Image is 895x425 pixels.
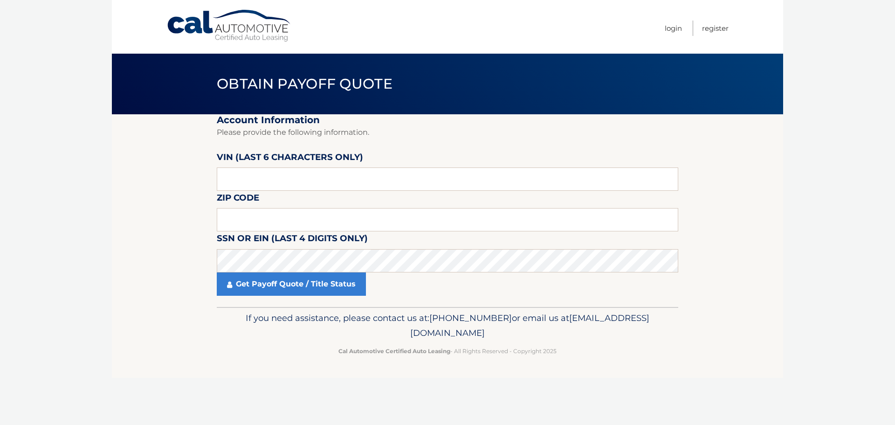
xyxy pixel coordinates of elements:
label: VIN (last 6 characters only) [217,150,363,167]
a: Get Payoff Quote / Title Status [217,272,366,296]
p: - All Rights Reserved - Copyright 2025 [223,346,672,356]
label: Zip Code [217,191,259,208]
a: Register [702,21,729,36]
a: Login [665,21,682,36]
span: [PHONE_NUMBER] [429,313,512,323]
a: Cal Automotive [166,9,292,42]
label: SSN or EIN (last 4 digits only) [217,231,368,249]
span: Obtain Payoff Quote [217,75,392,92]
p: Please provide the following information. [217,126,678,139]
strong: Cal Automotive Certified Auto Leasing [338,348,450,355]
p: If you need assistance, please contact us at: or email us at [223,311,672,341]
h2: Account Information [217,114,678,126]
